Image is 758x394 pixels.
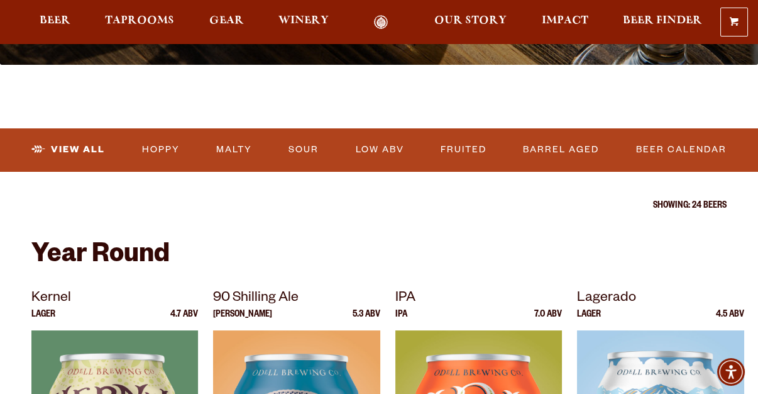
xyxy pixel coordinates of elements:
[213,288,380,310] p: 90 Shilling Ale
[283,135,324,164] a: Sour
[358,15,405,29] a: Odell Home
[211,135,257,164] a: Malty
[97,15,182,29] a: Taprooms
[278,16,329,26] span: Winery
[395,288,562,310] p: IPA
[31,288,198,310] p: Kernel
[534,310,562,330] p: 7.0 ABV
[518,135,604,164] a: Barrel Aged
[631,135,732,164] a: Beer Calendar
[542,16,588,26] span: Impact
[31,201,727,211] p: Showing: 24 Beers
[534,15,596,29] a: Impact
[213,310,272,330] p: [PERSON_NAME]
[31,242,727,272] h2: Year Round
[170,310,198,330] p: 4.7 ABV
[353,310,380,330] p: 5.3 ABV
[105,16,174,26] span: Taprooms
[615,15,710,29] a: Beer Finder
[395,310,407,330] p: IPA
[351,135,409,164] a: Low ABV
[137,135,185,164] a: Hoppy
[426,15,515,29] a: Our Story
[26,135,110,164] a: View All
[717,358,745,386] div: Accessibility Menu
[270,15,337,29] a: Winery
[436,135,492,164] a: Fruited
[716,310,744,330] p: 4.5 ABV
[201,15,252,29] a: Gear
[31,310,55,330] p: Lager
[40,16,70,26] span: Beer
[31,15,79,29] a: Beer
[577,310,601,330] p: Lager
[577,288,744,310] p: Lagerado
[434,16,507,26] span: Our Story
[623,16,702,26] span: Beer Finder
[209,16,244,26] span: Gear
